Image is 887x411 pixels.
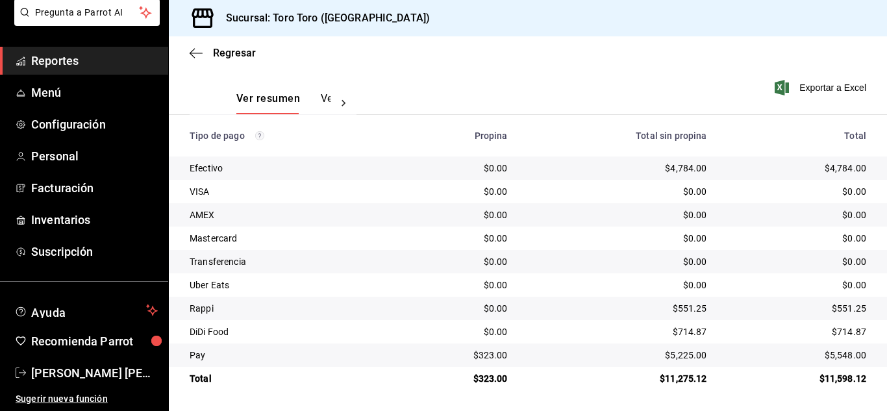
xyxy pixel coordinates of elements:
[728,279,866,292] div: $0.00
[213,47,256,59] span: Regresar
[190,232,388,245] div: Mastercard
[728,185,866,198] div: $0.00
[190,185,388,198] div: VISA
[728,349,866,362] div: $5,548.00
[31,332,158,350] span: Recomienda Parrot
[728,232,866,245] div: $0.00
[777,80,866,95] button: Exportar a Excel
[408,302,507,315] div: $0.00
[408,325,507,338] div: $0.00
[529,255,707,268] div: $0.00
[529,325,707,338] div: $714.87
[728,302,866,315] div: $551.25
[728,131,866,141] div: Total
[255,131,264,140] svg: Los pagos realizados con Pay y otras terminales son montos brutos.
[190,325,388,338] div: DiDi Food
[529,131,707,141] div: Total sin propina
[236,92,331,114] div: navigation tabs
[216,10,430,26] h3: Sucursal: Toro Toro ([GEOGRAPHIC_DATA])
[529,279,707,292] div: $0.00
[236,92,300,114] button: Ver resumen
[728,208,866,221] div: $0.00
[31,243,158,260] span: Suscripción
[529,372,707,385] div: $11,275.12
[190,162,388,175] div: Efectivo
[31,303,141,318] span: Ayuda
[529,162,707,175] div: $4,784.00
[190,372,388,385] div: Total
[35,6,140,19] span: Pregunta a Parrot AI
[9,15,160,29] a: Pregunta a Parrot AI
[728,325,866,338] div: $714.87
[529,349,707,362] div: $5,225.00
[16,392,158,406] span: Sugerir nueva función
[190,131,388,141] div: Tipo de pago
[408,255,507,268] div: $0.00
[190,47,256,59] button: Regresar
[321,92,369,114] button: Ver pagos
[190,208,388,221] div: AMEX
[408,232,507,245] div: $0.00
[190,349,388,362] div: Pay
[408,185,507,198] div: $0.00
[529,185,707,198] div: $0.00
[408,372,507,385] div: $323.00
[529,302,707,315] div: $551.25
[408,279,507,292] div: $0.00
[408,349,507,362] div: $323.00
[31,179,158,197] span: Facturación
[408,162,507,175] div: $0.00
[31,364,158,382] span: [PERSON_NAME] [PERSON_NAME] [PERSON_NAME]
[31,211,158,229] span: Inventarios
[31,52,158,69] span: Reportes
[31,84,158,101] span: Menú
[31,116,158,133] span: Configuración
[529,232,707,245] div: $0.00
[31,147,158,165] span: Personal
[408,131,507,141] div: Propina
[190,279,388,292] div: Uber Eats
[728,372,866,385] div: $11,598.12
[529,208,707,221] div: $0.00
[728,255,866,268] div: $0.00
[408,208,507,221] div: $0.00
[190,302,388,315] div: Rappi
[190,255,388,268] div: Transferencia
[728,162,866,175] div: $4,784.00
